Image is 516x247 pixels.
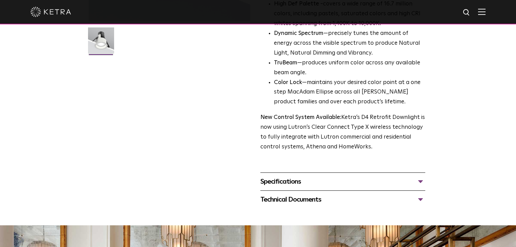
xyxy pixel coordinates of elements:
[463,8,471,17] img: search icon
[274,29,425,58] li: —precisely tunes the amount of energy across the visible spectrum to produce Natural Light, Natur...
[260,176,425,187] div: Specifications
[260,194,425,205] div: Technical Documents
[274,80,302,85] strong: Color Lock
[260,113,425,152] p: Ketra’s D4 Retrofit Downlight is now using Lutron’s Clear Connect Type X wireless technology to f...
[30,7,71,17] img: ketra-logo-2019-white
[274,30,323,36] strong: Dynamic Spectrum
[260,115,341,120] strong: New Control System Available:
[274,60,297,66] strong: TruBeam
[88,27,114,59] img: D4R Retrofit Downlight
[274,58,425,78] li: —produces uniform color across any available beam angle.
[478,8,486,15] img: Hamburger%20Nav.svg
[274,78,425,107] li: —maintains your desired color point at a one step MacAdam Ellipse across all [PERSON_NAME] produc...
